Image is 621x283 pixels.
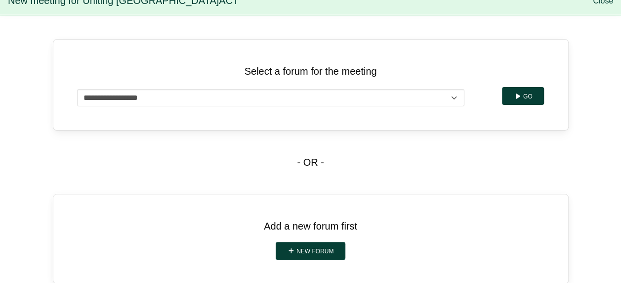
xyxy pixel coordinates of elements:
[276,242,346,260] a: New forum
[53,131,569,194] div: - OR -
[77,63,544,79] p: Select a forum for the meeting
[77,218,544,234] p: Add a new forum first
[502,87,544,105] button: Go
